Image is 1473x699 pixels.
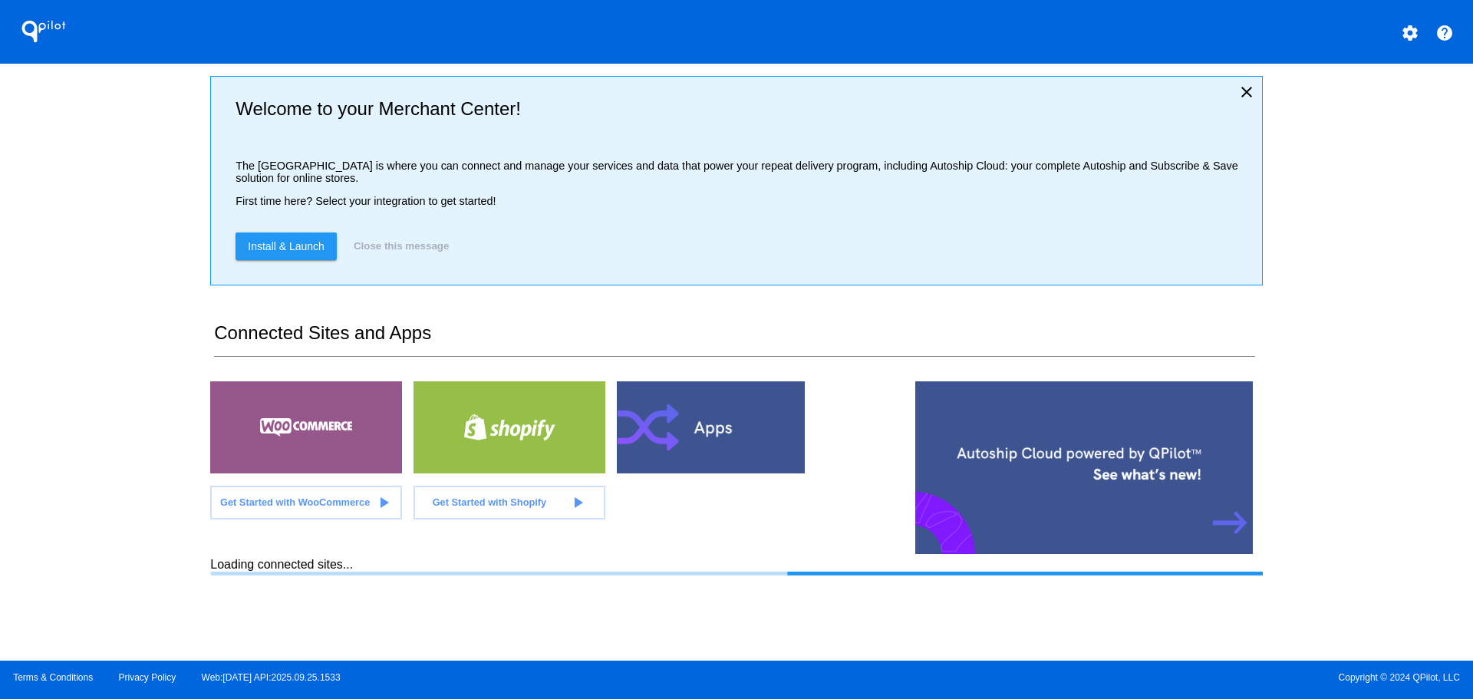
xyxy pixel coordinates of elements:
a: Get Started with Shopify [414,486,605,519]
h2: Connected Sites and Apps [214,322,1254,357]
mat-icon: help [1435,24,1454,42]
p: First time here? Select your integration to get started! [236,195,1249,207]
a: Web:[DATE] API:2025.09.25.1533 [202,672,341,683]
span: Install & Launch [248,240,325,252]
span: Get Started with Shopify [433,496,547,508]
a: Install & Launch [236,232,337,260]
p: The [GEOGRAPHIC_DATA] is where you can connect and manage your services and data that power your ... [236,160,1249,184]
h1: QPilot [13,16,74,47]
a: Terms & Conditions [13,672,93,683]
button: Close this message [349,232,453,260]
mat-icon: play_arrow [374,493,393,512]
a: Get Started with WooCommerce [210,486,402,519]
mat-icon: settings [1401,24,1419,42]
span: Get Started with WooCommerce [220,496,370,508]
h2: Welcome to your Merchant Center! [236,98,1249,120]
span: Copyright © 2024 QPilot, LLC [750,672,1460,683]
a: Privacy Policy [119,672,176,683]
mat-icon: close [1237,83,1256,101]
mat-icon: play_arrow [568,493,587,512]
div: Loading connected sites... [210,558,1262,575]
